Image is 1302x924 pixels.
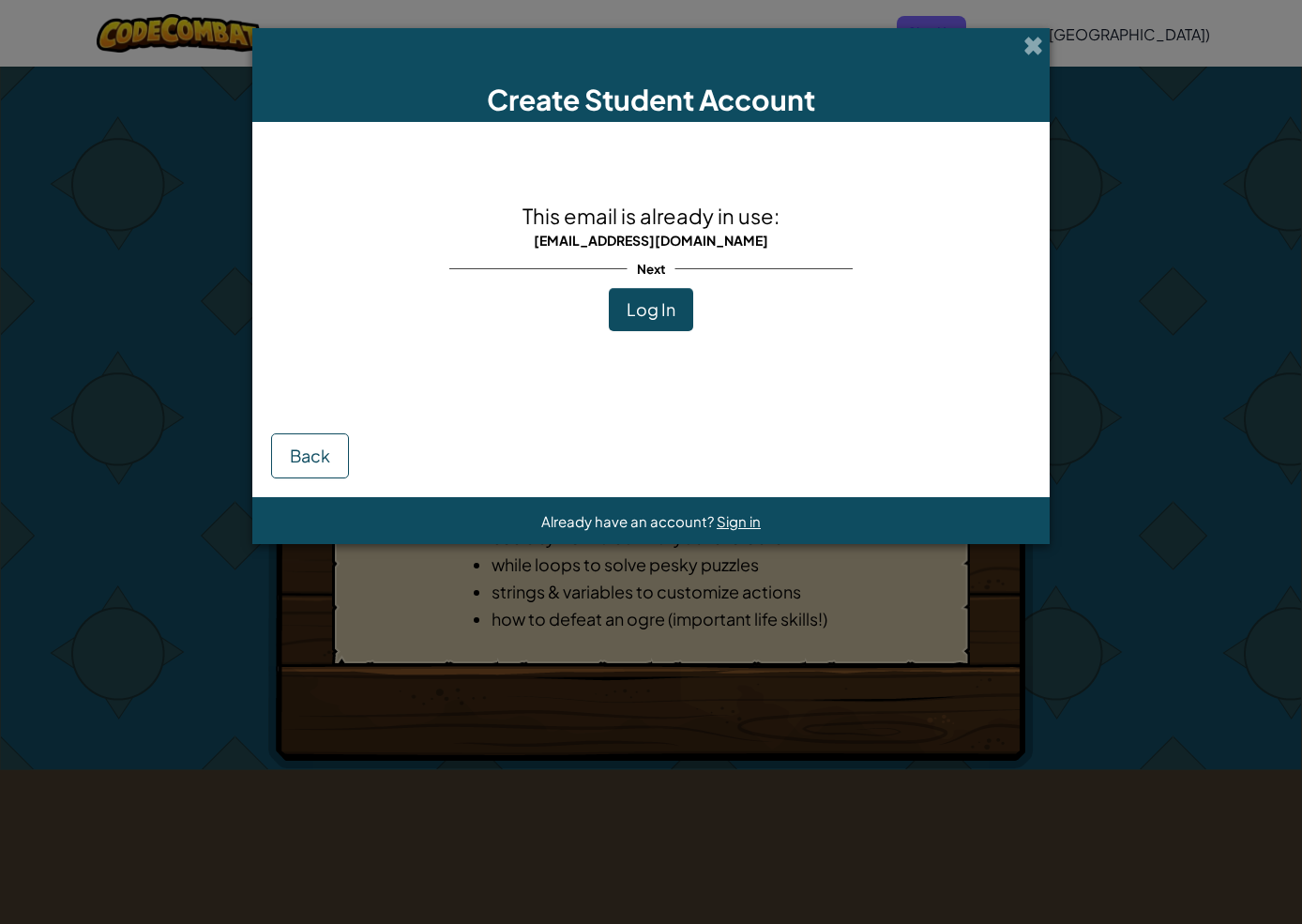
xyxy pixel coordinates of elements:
span: Create Student Account [487,82,815,117]
button: Back [271,433,349,478]
a: Sign in [717,512,761,530]
span: Log In [627,298,675,320]
button: Log In [609,288,693,331]
span: [EMAIL_ADDRESS][DOMAIN_NAME] [534,232,768,249]
span: Next [628,255,675,282]
span: Already have an account? [541,512,717,530]
span: This email is already in use: [522,203,780,229]
span: Back [290,445,330,466]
